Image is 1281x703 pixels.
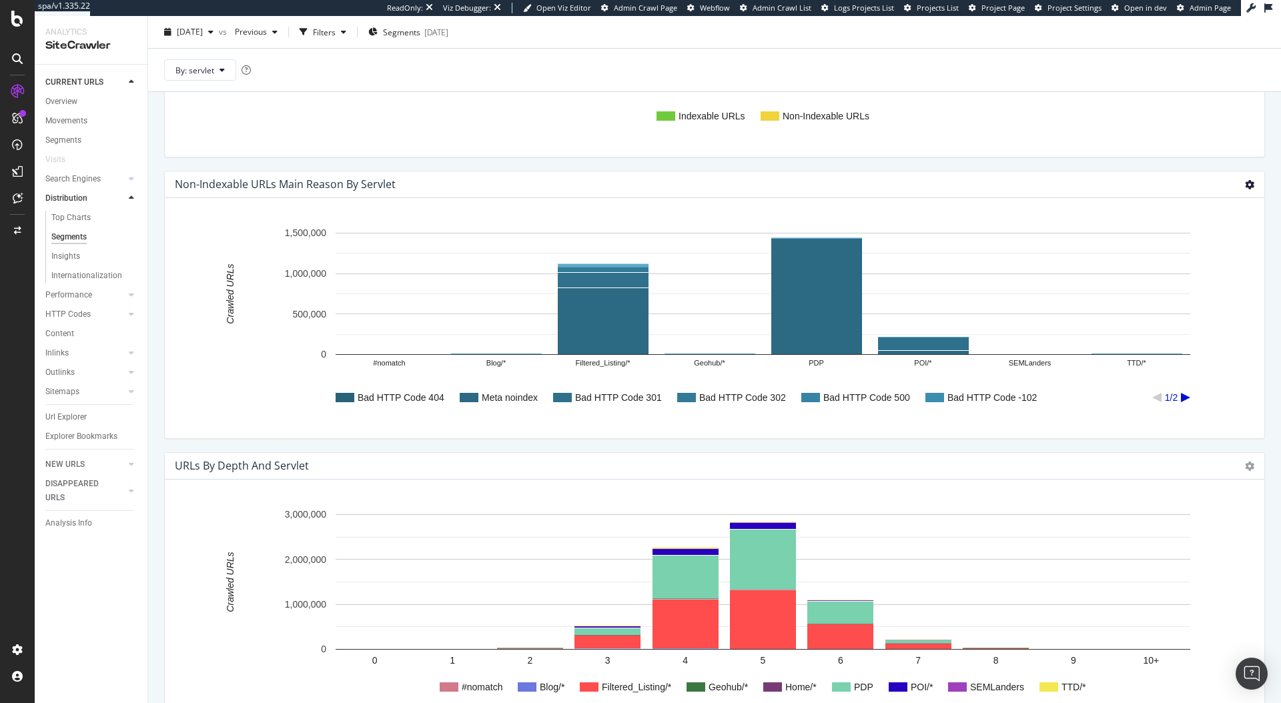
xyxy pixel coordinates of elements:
[700,3,730,13] span: Webflow
[1245,462,1254,471] i: Options
[917,3,959,13] span: Projects List
[164,59,236,81] button: By: servlet
[605,655,610,666] text: 3
[45,410,138,424] a: Url Explorer
[285,228,326,239] text: 1,500,000
[45,133,138,147] a: Segments
[45,516,92,530] div: Analysis Info
[981,3,1025,13] span: Project Page
[911,682,933,692] text: POI/*
[45,346,125,360] a: Inlinks
[45,327,74,341] div: Content
[51,211,138,225] a: Top Charts
[854,682,873,692] text: PDP
[486,360,506,368] text: Blog/*
[740,3,811,13] a: Admin Crawl List
[285,599,326,610] text: 1,000,000
[45,366,75,380] div: Outlinks
[528,655,533,666] text: 2
[45,410,87,424] div: Url Explorer
[785,682,817,692] text: Home/*
[576,360,631,368] text: Filtered_Listing/*
[683,655,688,666] text: 4
[462,682,502,692] text: #nomatch
[159,21,219,43] button: [DATE]
[753,3,811,13] span: Admin Crawl List
[45,458,85,472] div: NEW URLS
[783,111,869,121] text: Non-Indexable URLs
[1143,655,1159,666] text: 10+
[45,477,113,505] div: DISAPPEARED URLS
[373,360,405,368] text: #nomatch
[523,3,591,13] a: Open Viz Editor
[45,385,125,399] a: Sitemaps
[285,554,326,565] text: 2,000,000
[823,392,910,403] text: Bad HTTP Code 500
[1165,392,1178,403] text: 1/2
[614,3,677,13] span: Admin Crawl Page
[575,392,662,403] text: Bad HTTP Code 301
[51,211,91,225] div: Top Charts
[175,175,396,193] h4: Non-Indexable URLs Main Reason by servlet
[45,153,79,167] a: Visits
[45,95,77,109] div: Overview
[1035,3,1102,13] a: Project Settings
[45,288,92,302] div: Performance
[709,682,749,692] text: Geohub/*
[45,191,125,205] a: Distribution
[1245,180,1254,189] i: Options
[175,219,1244,428] svg: A chart.
[1061,682,1086,692] text: TTD/*
[694,360,725,368] text: Geohub/*
[970,682,1024,692] text: SEMLanders
[1071,655,1076,666] text: 9
[1047,3,1102,13] span: Project Settings
[1190,3,1231,13] span: Admin Page
[45,153,65,167] div: Visits
[45,38,137,53] div: SiteCrawler
[45,288,125,302] a: Performance
[424,26,448,37] div: [DATE]
[51,249,80,263] div: Insights
[51,230,87,244] div: Segments
[225,552,236,612] text: Crawled URLs
[230,21,283,43] button: Previous
[45,346,69,360] div: Inlinks
[45,385,79,399] div: Sitemaps
[914,360,932,368] text: POI/*
[602,682,672,692] text: Filtered_Listing/*
[175,457,309,475] h4: URLs by Depth and servlet
[601,3,677,13] a: Admin Crawl Page
[947,392,1037,403] text: Bad HTTP Code -102
[45,75,125,89] a: CURRENT URLS
[383,26,420,37] span: Segments
[915,655,921,666] text: 7
[230,26,267,37] span: Previous
[321,644,326,655] text: 0
[219,26,230,37] span: vs
[292,309,326,319] text: 500,000
[45,327,138,341] a: Content
[687,3,730,13] a: Webflow
[45,114,87,128] div: Movements
[45,172,125,186] a: Search Engines
[51,269,122,283] div: Internationalization
[1009,360,1051,368] text: SEMLanders
[821,3,894,13] a: Logs Projects List
[834,3,894,13] span: Logs Projects List
[225,264,236,324] text: Crawled URLs
[45,430,117,444] div: Explorer Bookmarks
[1236,658,1268,690] div: Open Intercom Messenger
[363,21,454,43] button: Segments[DATE]
[372,655,378,666] text: 0
[177,26,203,37] span: 2025 Aug. 1st
[904,3,959,13] a: Projects List
[51,230,138,244] a: Segments
[313,26,336,37] div: Filters
[443,3,491,13] div: Viz Debugger:
[45,477,125,505] a: DISAPPEARED URLS
[969,3,1025,13] a: Project Page
[45,307,125,321] a: HTTP Codes
[45,95,138,109] a: Overview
